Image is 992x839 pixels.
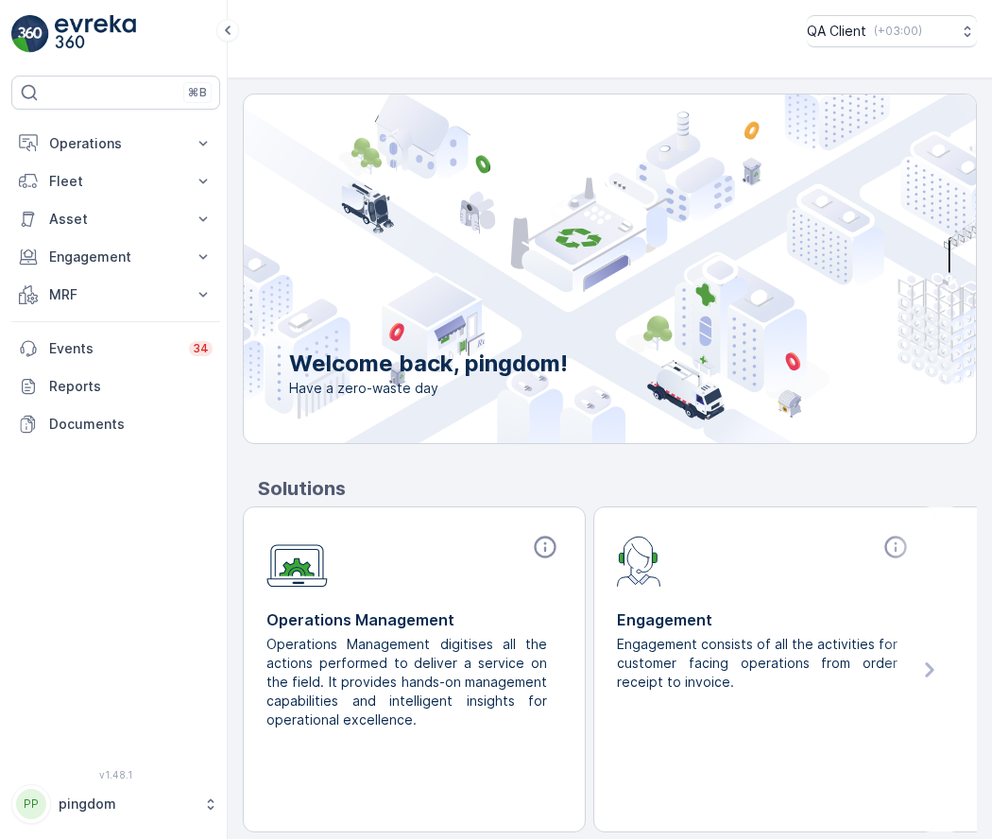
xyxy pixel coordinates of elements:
[807,15,977,47] button: QA Client(+03:00)
[617,534,661,587] img: module-icon
[193,341,209,356] p: 34
[11,784,220,824] button: PPpingdom
[49,415,213,434] p: Documents
[49,248,182,266] p: Engagement
[188,85,207,100] p: ⌘B
[266,534,328,588] img: module-icon
[807,22,866,41] p: QA Client
[617,608,913,631] p: Engagement
[11,276,220,314] button: MRF
[16,789,46,819] div: PP
[11,769,220,780] span: v 1.48.1
[617,635,898,692] p: Engagement consists of all the activities for customer facing operations from order receipt to in...
[289,349,568,379] p: Welcome back, pingdom!
[11,200,220,238] button: Asset
[874,24,922,39] p: ( +03:00 )
[258,474,977,503] p: Solutions
[266,635,547,729] p: Operations Management digitises all the actions performed to deliver a service on the field. It p...
[49,172,182,191] p: Fleet
[55,15,136,53] img: logo_light-DOdMpM7g.png
[49,210,182,229] p: Asset
[49,134,182,153] p: Operations
[49,285,182,304] p: MRF
[11,405,220,443] a: Documents
[11,330,220,368] a: Events34
[49,339,178,358] p: Events
[11,125,220,163] button: Operations
[49,377,213,396] p: Reports
[11,368,220,405] a: Reports
[159,94,976,443] img: city illustration
[266,608,562,631] p: Operations Management
[11,163,220,200] button: Fleet
[11,238,220,276] button: Engagement
[289,379,568,398] span: Have a zero-waste day
[59,795,194,813] p: pingdom
[11,15,49,53] img: logo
